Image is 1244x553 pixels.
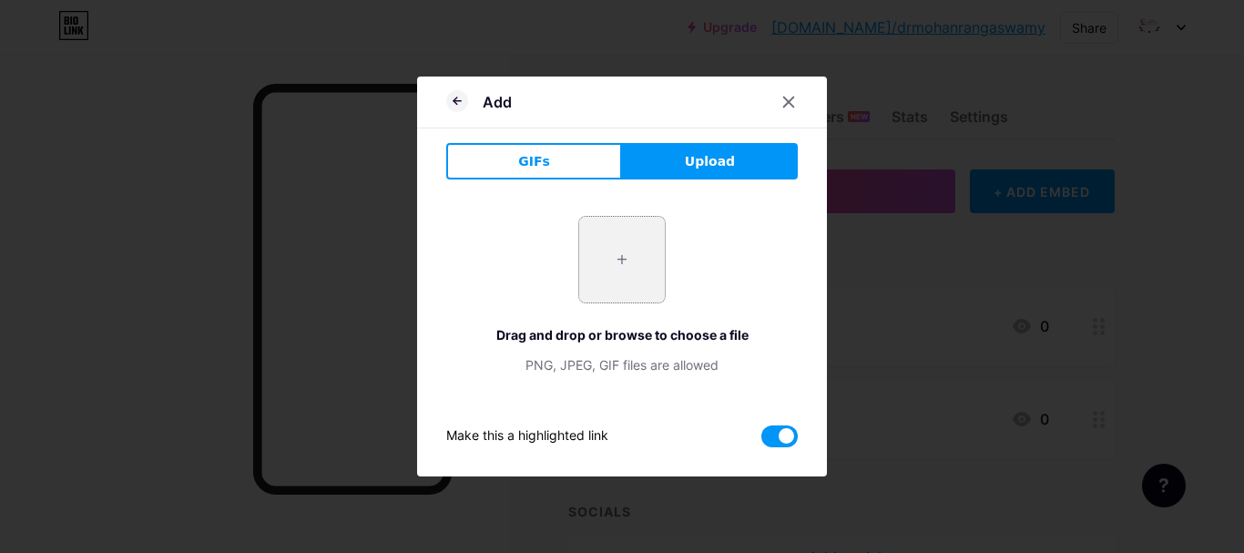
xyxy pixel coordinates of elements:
div: PNG, JPEG, GIF files are allowed [446,355,798,374]
button: GIFs [446,143,622,179]
div: Add [483,91,512,113]
button: Upload [622,143,798,179]
div: Make this a highlighted link [446,425,608,447]
div: Drag and drop or browse to choose a file [446,325,798,344]
span: GIFs [518,152,550,171]
span: Upload [685,152,735,171]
